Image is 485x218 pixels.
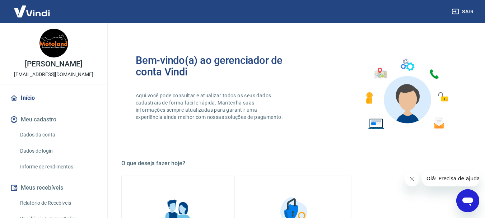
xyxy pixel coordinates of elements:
[456,189,479,212] iframe: Botão para abrir a janela de mensagens
[136,55,295,78] h2: Bem-vindo(a) ao gerenciador de conta Vindi
[17,159,99,174] a: Informe de rendimentos
[14,71,93,78] p: [EMAIL_ADDRESS][DOMAIN_NAME]
[4,5,60,11] span: Olá! Precisa de ajuda?
[17,144,99,158] a: Dados de login
[9,180,99,196] button: Meus recebíveis
[405,172,419,186] iframe: Fechar mensagem
[25,60,82,68] p: [PERSON_NAME]
[17,196,99,210] a: Relatório de Recebíveis
[39,29,68,57] img: 5c0f6135-0d9a-4bb8-b223-182dba6971a5.jpeg
[17,127,99,142] a: Dados da conta
[121,160,468,167] h5: O que deseja fazer hoje?
[136,92,284,121] p: Aqui você pode consultar e atualizar todos os seus dados cadastrais de forma fácil e rápida. Mant...
[422,171,479,186] iframe: Mensagem da empresa
[9,0,55,22] img: Vindi
[451,5,476,18] button: Sair
[359,55,453,134] img: Imagem de um avatar masculino com diversos icones exemplificando as funcionalidades do gerenciado...
[9,112,99,127] button: Meu cadastro
[9,90,99,106] a: Início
